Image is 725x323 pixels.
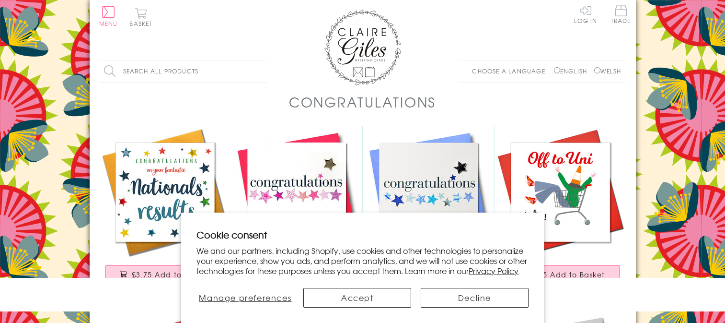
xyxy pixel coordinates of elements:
[231,126,363,258] img: Congratulations Card, Pink Stars, Embellished with a padded star
[574,5,597,24] a: Log In
[495,126,626,293] a: Congratulations and Good Luck Card, Off to Uni, Embellished with pompoms £3.75 Add to Basket
[132,270,210,279] span: £3.75 Add to Basket
[324,10,401,85] img: Claire Giles Greetings Cards
[495,126,626,258] img: Congratulations and Good Luck Card, Off to Uni, Embellished with pompoms
[594,67,621,75] label: Welsh
[257,60,267,82] input: Search
[289,92,436,112] h1: Congratulations
[611,5,631,24] span: Trade
[99,60,267,82] input: Search all products
[99,126,231,258] img: Congratulations National Exam Results Card, Star, Embellished with pompoms
[501,265,620,283] button: £3.75 Add to Basket
[99,19,118,28] span: Menu
[196,228,529,241] h2: Cookie consent
[99,6,118,26] button: Menu
[363,126,495,258] img: Congratulations Card, Blue Stars, Embellished with a padded star
[231,126,363,293] a: Congratulations Card, Pink Stars, Embellished with a padded star £3.50 Add to Basket
[594,67,600,73] input: Welsh
[421,288,529,308] button: Decline
[363,126,495,293] a: Congratulations Card, Blue Stars, Embellished with a padded star £3.50 Add to Basket
[105,265,224,283] button: £3.75 Add to Basket
[527,270,605,279] span: £3.75 Add to Basket
[611,5,631,25] a: Trade
[554,67,592,75] label: English
[196,246,529,275] p: We and our partners, including Shopify, use cookies and other technologies to personalize your ex...
[472,67,552,75] p: Choose a language:
[303,288,411,308] button: Accept
[128,8,154,26] button: Basket
[469,265,518,276] a: Privacy Policy
[99,126,231,293] a: Congratulations National Exam Results Card, Star, Embellished with pompoms £3.75 Add to Basket
[199,292,291,303] span: Manage preferences
[196,288,294,308] button: Manage preferences
[554,67,560,73] input: English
